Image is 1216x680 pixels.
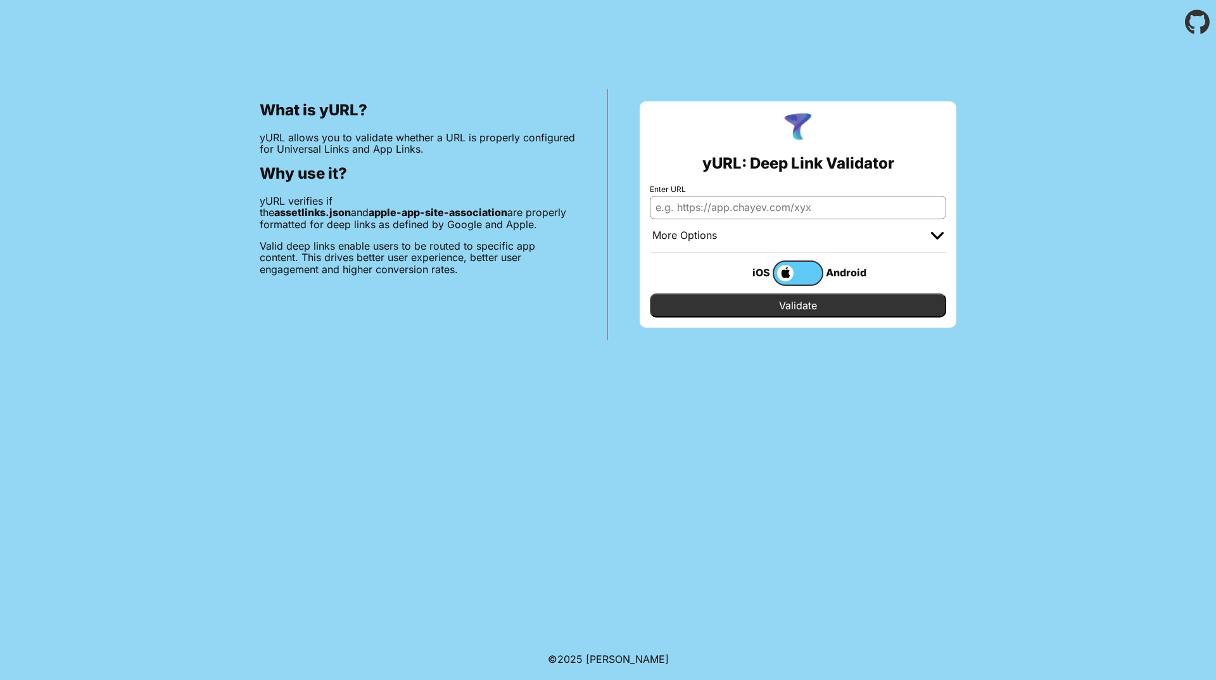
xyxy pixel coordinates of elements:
[548,638,669,680] footer: ©
[650,185,946,194] label: Enter URL
[702,155,894,172] h2: yURL: Deep Link Validator
[652,229,717,242] div: More Options
[260,240,576,275] p: Valid deep links enable users to be routed to specific app content. This drives better user exper...
[260,195,576,230] p: yURL verifies if the and are properly formatted for deep links as defined by Google and Apple.
[823,264,874,281] div: Android
[650,196,946,219] input: e.g. https://app.chayev.com/xyx
[557,653,583,665] span: 2025
[369,206,507,219] b: apple-app-site-association
[260,132,576,155] p: yURL allows you to validate whether a URL is properly configured for Universal Links and App Links.
[782,112,814,144] img: yURL Logo
[931,232,944,240] img: chevron
[274,206,351,219] b: assetlinks.json
[260,165,576,183] h2: Why use it?
[650,293,946,318] input: Validate
[260,101,576,119] h2: What is yURL?
[722,264,773,281] div: iOS
[586,653,669,665] a: Michael Ibragimchayev's Personal Site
